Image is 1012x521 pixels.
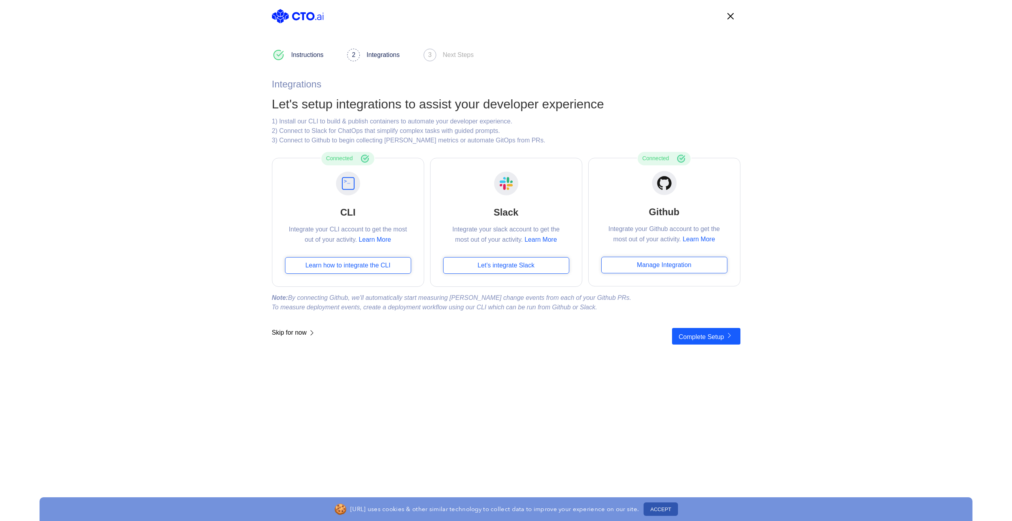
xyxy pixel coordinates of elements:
[272,294,288,301] b: Note:
[642,154,669,163] div: Connected
[340,205,356,220] span: CLI
[366,50,400,60] div: Integrations
[423,49,436,61] img: next_step.svg
[601,224,727,244] span: Integrate your Github account to get the most out of your activity.
[334,502,347,517] span: 🍪
[350,505,639,513] p: [URL] uses cookies & other similar technology to collect data to improve your experience on our s...
[681,236,715,243] a: Learn More
[494,205,519,220] span: Slack
[644,502,678,516] button: ACCEPT
[443,257,569,274] div: Let’s integrate Slack
[291,50,324,60] div: Instructions
[649,205,679,219] span: Github
[443,50,474,60] div: Next Steps
[272,117,740,145] div: 1) Install our CLI to build & publish containers to automate your developer experience. 2) Connec...
[601,257,727,273] button: Manage Integration
[272,294,631,301] i: By connecting Github, we'll automatically start measuring [PERSON_NAME] change events from each o...
[443,224,569,244] span: Integrate your slack account to get the most out of your activity.
[672,328,740,345] button: Complete Setup
[357,236,391,243] a: Learn More
[272,9,324,23] img: cto-full-logo-blue-new.svg
[272,328,316,345] span: Skip for now
[285,224,411,244] span: Integrate your CLI account to get the most out of your activity.
[272,77,740,91] div: Integrations
[272,304,597,311] i: To measure deployment events, create a deployment workflow using our CLI which can be run from Gi...
[347,49,360,61] img: in_progress_step.svg
[285,257,411,274] div: Learn how to integrate the CLI
[272,49,285,61] img: complete_step.svg
[326,154,353,163] div: Connected
[523,236,557,243] a: Learn More
[272,95,740,114] div: Let's setup integrations to assist your developer experience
